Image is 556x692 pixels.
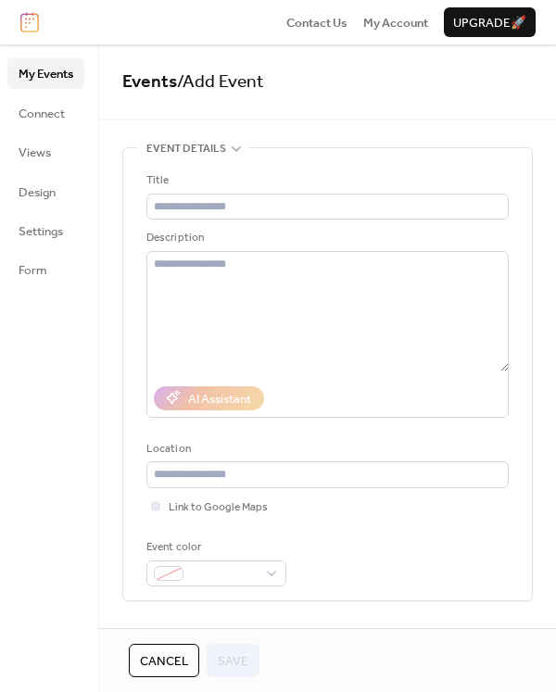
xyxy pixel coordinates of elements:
[169,498,268,517] span: Link to Google Maps
[146,440,505,459] div: Location
[122,65,177,99] a: Events
[453,14,526,32] span: Upgrade 🚀
[146,623,225,642] span: Date and time
[286,14,347,32] span: Contact Us
[146,538,283,557] div: Event color
[177,65,264,99] span: / Add Event
[7,255,84,284] a: Form
[444,7,536,37] button: Upgrade🚀
[19,222,63,241] span: Settings
[146,140,226,158] span: Event details
[146,171,505,190] div: Title
[146,229,505,247] div: Description
[19,183,56,202] span: Design
[19,65,73,83] span: My Events
[7,98,84,128] a: Connect
[7,216,84,245] a: Settings
[19,261,47,280] span: Form
[7,137,84,167] a: Views
[20,12,39,32] img: logo
[7,177,84,207] a: Design
[140,652,188,671] span: Cancel
[7,58,84,88] a: My Events
[286,13,347,31] a: Contact Us
[19,144,51,162] span: Views
[363,13,428,31] a: My Account
[129,644,199,677] button: Cancel
[19,105,65,123] span: Connect
[363,14,428,32] span: My Account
